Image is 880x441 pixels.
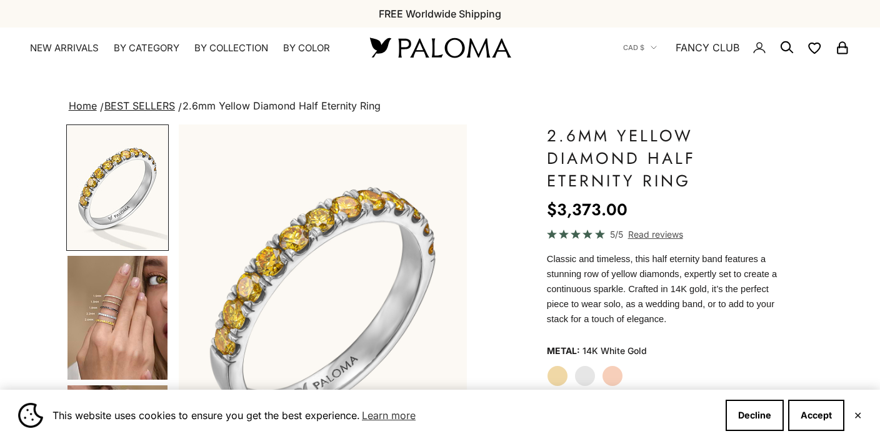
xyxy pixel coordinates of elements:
[547,342,580,360] legend: Metal:
[194,42,268,54] summary: By Collection
[628,227,683,241] span: Read reviews
[104,99,175,112] a: BEST SELLERS
[610,227,623,241] span: 5/5
[379,6,501,22] p: FREE Worldwide Shipping
[30,42,340,54] nav: Primary navigation
[182,99,381,112] span: 2.6mm Yellow Diamond Half Eternity Ring
[547,254,777,324] span: Classic and timeless, this half eternity band features a stunning row of yellow diamonds, expertl...
[623,42,644,53] span: CAD $
[66,124,169,251] button: Go to item 2
[66,98,814,115] nav: breadcrumbs
[582,342,647,360] variant-option-value: 14K White Gold
[52,406,716,425] span: This website uses cookies to ensure you get the best experience.
[67,256,167,380] img: #YellowGold #WhiteGold #RoseGold
[547,227,783,241] a: 5/5 Read reviews
[69,99,97,112] a: Home
[67,126,167,250] img: #WhiteGold
[788,400,844,431] button: Accept
[726,400,784,431] button: Decline
[114,42,179,54] summary: By Category
[18,403,43,428] img: Cookie banner
[854,412,862,419] button: Close
[623,42,657,53] button: CAD $
[547,124,783,192] h1: 2.6mm Yellow Diamond Half Eternity Ring
[283,42,330,54] summary: By Color
[547,197,627,222] sale-price: $3,373.00
[66,255,169,381] button: Go to item 4
[676,39,739,56] a: FANCY CLUB
[623,28,850,68] nav: Secondary navigation
[360,406,417,425] a: Learn more
[30,42,99,54] a: NEW ARRIVALS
